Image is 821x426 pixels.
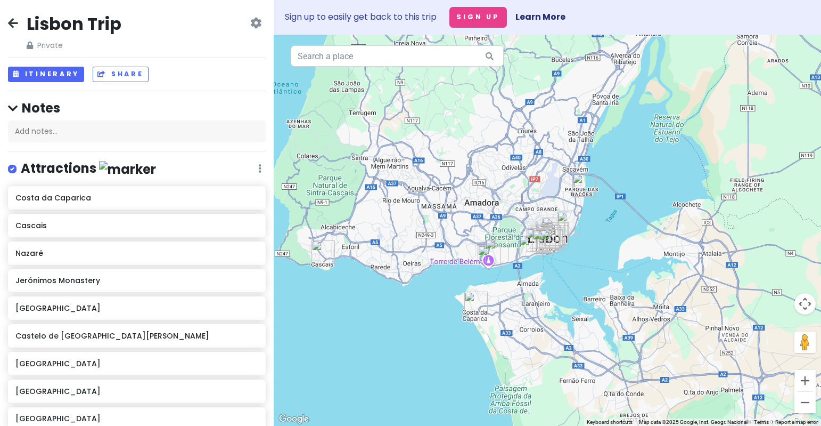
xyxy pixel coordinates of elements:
a: Report a map error [775,419,818,425]
a: Terms [754,419,769,425]
h6: [GEOGRAPHIC_DATA] [15,303,258,313]
div: Seafood: Frade dos Mares [527,228,550,252]
div: Dessert: Fora Artisan Pastry [545,222,569,246]
a: Learn More [515,11,565,23]
h6: Jerónimos Monastery [15,276,258,285]
div: National Tile Museum [557,212,580,235]
div: Jerónimos Monastery [485,239,508,262]
div: Cascais [311,240,335,264]
img: Google [276,412,311,426]
button: Share [93,67,148,82]
h4: Notes [8,100,266,116]
button: Zoom in [794,370,816,391]
div: Seafood: Último Porto [519,236,543,259]
span: Private [27,39,121,51]
div: Castelo de São Jorge [541,223,565,246]
div: Carmo Archaeological Museum [536,224,560,248]
div: Breakfast: Seventh Brunch [530,226,553,249]
button: Sign Up [449,7,507,28]
h2: Lisbon Trip [27,13,121,35]
img: marker [99,161,156,178]
h4: Attractions [21,160,156,178]
div: Belém Tower [478,245,501,269]
div: Praça do Comércio [539,229,563,253]
div: Dessert: Fábrica da Nata - Pastéis de Nata [536,221,559,244]
button: Map camera controls [794,293,816,315]
button: Itinerary [8,67,84,82]
h6: [GEOGRAPHIC_DATA] [15,387,258,396]
div: Alfama Regal Suites [545,225,569,248]
button: Zoom out [794,392,816,413]
a: Open this area in Google Maps (opens a new window) [276,412,311,426]
h6: Castelo de [GEOGRAPHIC_DATA][PERSON_NAME] [15,331,258,341]
input: Search a place [291,45,504,67]
div: Time Out Market [532,230,556,253]
h6: Nazaré [15,248,258,258]
div: Sunset at Miradouro da Senhora do Monte [542,218,565,241]
div: Add notes... [8,120,266,143]
span: Map data ©2025 Google, Inst. Geogr. Nacional [639,419,748,425]
button: Drag Pegman onto the map to open Street View [794,332,816,353]
div: Lisbon Cathedral [542,227,565,251]
h6: [GEOGRAPHIC_DATA] [15,414,258,423]
div: Brunch, dinner: Brazilian Concept Baixa Chiado [537,226,561,249]
div: Brunch: COMOBÅ [530,228,553,251]
div: Oceanário de Lisboa [572,173,596,197]
h6: [GEOGRAPHIC_DATA] [15,359,258,368]
h6: Costa da Caparica [15,193,258,203]
div: Costa da Caparica [464,292,488,315]
button: Keyboard shortcuts [587,419,633,426]
h6: Cascais [15,221,258,230]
